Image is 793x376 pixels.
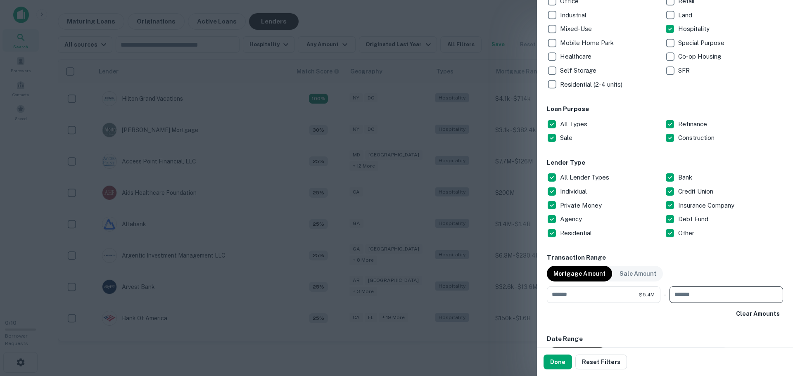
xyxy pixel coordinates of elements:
[560,173,611,182] p: All Lender Types
[560,52,593,61] p: Healthcare
[553,269,605,278] p: Mortgage Amount
[560,214,584,224] p: Agency
[678,214,710,224] p: Debt Fund
[560,80,624,90] p: Residential (2-4 units)
[560,10,588,20] p: Industrial
[678,10,694,20] p: Land
[639,291,655,298] span: $5.4M
[560,24,594,34] p: Mixed-Use
[678,133,716,143] p: Construction
[678,52,723,61] p: Co-op Housing
[544,355,572,369] button: Done
[560,119,589,129] p: All Types
[560,228,594,238] p: Residential
[733,306,783,321] button: Clear Amounts
[547,334,783,344] h6: Date Range
[560,133,574,143] p: Sale
[547,158,783,168] h6: Lender Type
[678,201,736,210] p: Insurance Company
[678,119,709,129] p: Refinance
[678,66,691,76] p: SFR
[575,355,627,369] button: Reset Filters
[678,228,696,238] p: Other
[560,66,598,76] p: Self Storage
[678,24,711,34] p: Hospitality
[560,201,603,210] p: Private Money
[678,38,726,48] p: Special Purpose
[620,269,656,278] p: Sale Amount
[560,38,615,48] p: Mobile Home Park
[547,253,783,262] h6: Transaction Range
[664,286,666,303] div: -
[678,187,715,196] p: Credit Union
[752,310,793,350] iframe: Chat Widget
[560,187,589,196] p: Individual
[678,173,694,182] p: Bank
[547,104,783,114] h6: Loan Purpose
